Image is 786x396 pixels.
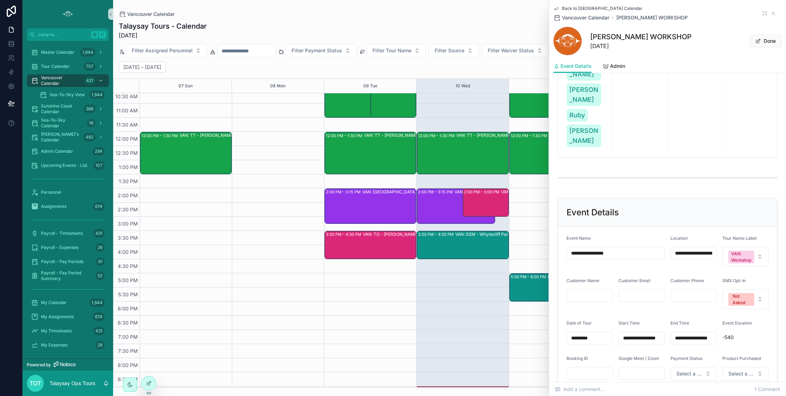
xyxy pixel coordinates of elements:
a: Assignments674 [27,200,109,213]
div: 3:30 PM – 4:30 PM [326,231,363,238]
div: 12:00 PM – 1:30 PM [141,132,180,139]
a: Admin Calendar294 [27,145,109,158]
span: 11:30 AM [115,122,140,128]
a: My Timesheets431 [27,325,109,337]
div: VAN: [GEOGRAPHIC_DATA][PERSON_NAME] (4) [PERSON_NAME], TW:[PERSON_NAME]-UQWE [362,189,452,195]
button: 09 Tue [363,79,377,93]
button: Select Button [366,44,426,57]
div: 388 [84,105,95,113]
div: 12:00 PM – 1:30 PMVAN:TT - [PERSON_NAME] (12) [PERSON_NAME], TW:VCKC-QXNR [510,132,601,174]
span: 6:00 PM [116,305,140,311]
a: Event Details [553,60,592,73]
div: 5:00 PM – 6:00 PMMAC SAILING SSM TOUR [510,274,601,301]
span: Sea-To-Sky Calendar [41,117,84,129]
span: Vancouver Calendar [562,14,609,21]
span: Date of Tour [567,320,592,326]
div: 12:00 PM – 1:30 PMVAN: TT - [PERSON_NAME] (1) [PERSON_NAME], TW:ECGK-RFMW [325,132,416,174]
span: Admin [610,63,625,70]
span: Booking ID [567,356,588,361]
span: Select a Payment Status [676,370,702,377]
span: SMS Opt-In [722,278,746,283]
span: Customer Email [618,278,650,283]
span: 2:30 PM [116,206,140,212]
span: 7:30 PM [116,348,140,354]
div: 26 [95,341,105,349]
button: Select Button [429,44,479,57]
span: Filter Tour Name [373,47,411,54]
div: 3:30 PM – 4:30 PMVAN: TO - [PERSON_NAME] (1) [PERSON_NAME], TW:RZQE-YWFH [325,231,416,259]
h1: [PERSON_NAME] WORKSHOP [590,32,692,42]
div: VAN: TT - [PERSON_NAME] (1) [PERSON_NAME], TW:ECGK-RFMW [364,133,454,138]
div: 431 [93,229,105,238]
span: Sunshine Coast Calendar [41,103,81,115]
span: [PERSON_NAME]'s Calendar [41,132,81,143]
div: 421 [84,76,95,85]
span: Select a Product Purchased [728,370,754,377]
span: Google Meet / Zoom [618,356,659,361]
div: 1,644 [89,298,105,307]
button: Jump to...K [27,28,109,41]
span: 8:00 PM [116,362,140,368]
span: Payroll - Pay Periods [41,259,83,264]
button: Select Button [482,44,549,57]
a: Sunshine Coast Calendar388 [27,103,109,115]
a: Vancouver Calendar421 [27,74,109,87]
h2: Event Details [567,207,619,218]
span: [PERSON_NAME] WORKSHOP [616,14,688,21]
span: Admin Calendar [41,148,73,154]
img: App logo [62,8,74,20]
div: 482 [83,133,95,141]
h1: Talaysay Tours - Calendar [119,21,207,31]
span: 12:30 PM [114,150,140,156]
div: 2:00 PM – 3:00 PMVAN: TO - [PERSON_NAME] (6) [PERSON_NAME], TW:SFAY-SRCU [463,189,508,216]
a: Master Calendar1,644 [27,46,109,59]
span: Tour Name Label [722,235,757,241]
span: 1 Comment [755,386,780,393]
span: Back to [GEOGRAPHIC_DATA] Calendar [562,6,643,11]
span: [PERSON_NAME] [569,85,598,105]
span: Event Duration [722,320,752,326]
span: 4:30 PM [116,263,140,269]
a: Upcoming Events - List107 [27,159,109,172]
div: 12:00 PM – 1:30 PM [511,132,549,139]
a: Payroll - Timesheets431 [27,227,109,240]
span: Tour Calendar [41,64,70,69]
span: Vancouver Calendar [41,75,81,86]
span: Payment Status [670,356,702,361]
span: 1:30 PM [117,178,140,184]
span: Assignments [41,204,66,209]
span: 3:30 PM [116,235,140,241]
button: Select Button [722,367,769,380]
span: Jump to... [38,32,88,37]
button: 08 Mon [270,79,286,93]
div: VAN: TO - [PERSON_NAME] (6) [PERSON_NAME], TW:SFAY-SRCU [501,189,545,195]
a: My Calendar1,644 [27,296,109,309]
div: 52 [95,272,105,280]
button: 10 Wed [456,79,470,93]
span: 2:00 PM [116,192,140,198]
span: Customer Phone [670,278,704,283]
div: 12:00 PM – 1:30 PM [326,132,364,139]
a: Tour Calendar757 [27,60,109,73]
span: 11:00 AM [115,107,140,113]
button: 07 Sun [178,79,193,93]
span: Event Name [567,235,591,241]
span: Filter Payment Status [292,47,342,54]
a: [PERSON_NAME] [567,124,601,147]
button: Select Button [670,367,717,380]
a: Ruby [567,109,588,122]
div: VAN: TT - [PERSON_NAME] (6) [PERSON_NAME], TW:IBRT-DWPR [456,133,546,138]
div: 2:00 PM – 3:15 PMVAN: [GEOGRAPHIC_DATA][PERSON_NAME] (2) [PERSON_NAME], TW:ZHYJ-YDWJ [417,189,494,223]
a: Payroll - Pay Periods61 [27,255,109,268]
a: Sea-To-Sky Calendar16 [27,117,109,129]
span: [PERSON_NAME] [569,126,598,146]
span: Start Time [618,320,640,326]
div: 431 [93,327,105,335]
div: Not Asked [733,293,750,306]
a: Vancouver Calendar [119,11,175,18]
div: 2:00 PM – 3:00 PM [464,188,501,196]
button: Select Button [722,247,769,267]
